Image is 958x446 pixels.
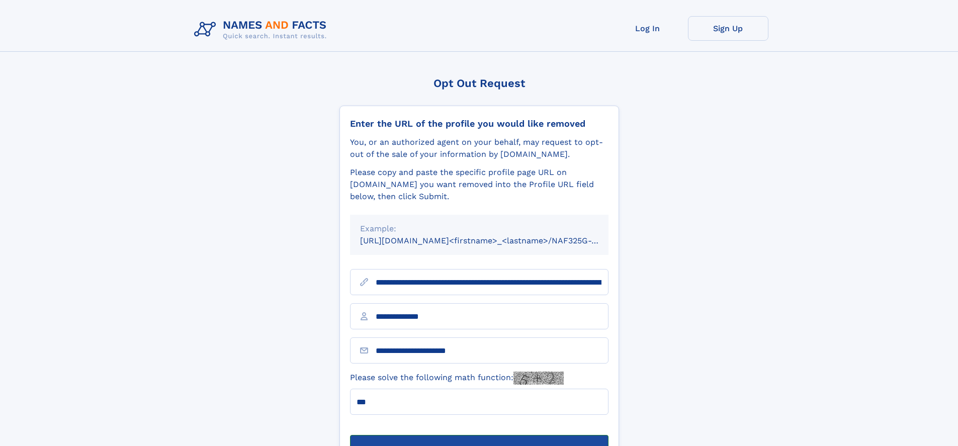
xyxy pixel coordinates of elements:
label: Please solve the following math function: [350,372,564,385]
div: Enter the URL of the profile you would like removed [350,118,608,129]
div: Please copy and paste the specific profile page URL on [DOMAIN_NAME] you want removed into the Pr... [350,166,608,203]
a: Log In [607,16,688,41]
small: [URL][DOMAIN_NAME]<firstname>_<lastname>/NAF325G-xxxxxxxx [360,236,628,245]
div: Example: [360,223,598,235]
img: Logo Names and Facts [190,16,335,43]
a: Sign Up [688,16,768,41]
div: Opt Out Request [339,77,619,90]
div: You, or an authorized agent on your behalf, may request to opt-out of the sale of your informatio... [350,136,608,160]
